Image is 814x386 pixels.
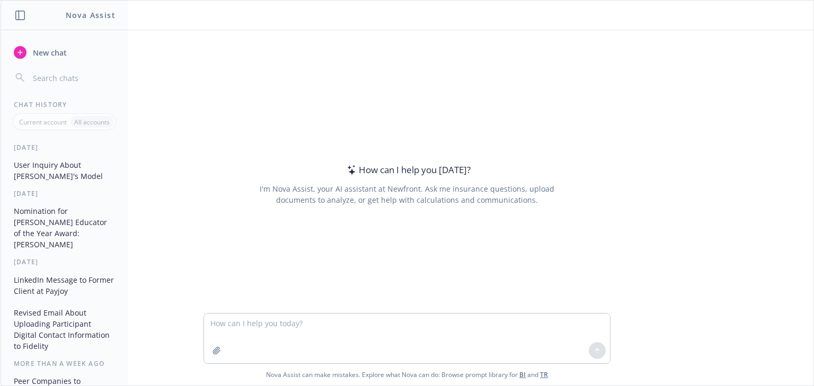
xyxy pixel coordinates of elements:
[540,370,548,379] a: TR
[10,304,119,355] button: Revised Email About Uploading Participant Digital Contact Information to Fidelity
[1,100,128,109] div: Chat History
[10,43,119,62] button: New chat
[1,359,128,368] div: More than a week ago
[10,202,119,253] button: Nomination for [PERSON_NAME] Educator of the Year Award: [PERSON_NAME]
[344,163,471,177] div: How can I help you [DATE]?
[66,10,116,21] h1: Nova Assist
[74,118,110,127] p: All accounts
[31,47,67,58] span: New chat
[10,271,119,300] button: LinkedIn Message to Former Client at Payjoy
[19,118,67,127] p: Current account
[5,364,809,385] span: Nova Assist can make mistakes. Explore what Nova can do: Browse prompt library for and
[10,156,119,185] button: User Inquiry About [PERSON_NAME]'s Model
[1,257,128,266] div: [DATE]
[519,370,526,379] a: BI
[1,189,128,198] div: [DATE]
[31,70,115,85] input: Search chats
[1,143,128,152] div: [DATE]
[258,183,556,205] div: I'm Nova Assist, your AI assistant at Newfront. Ask me insurance questions, upload documents to a...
